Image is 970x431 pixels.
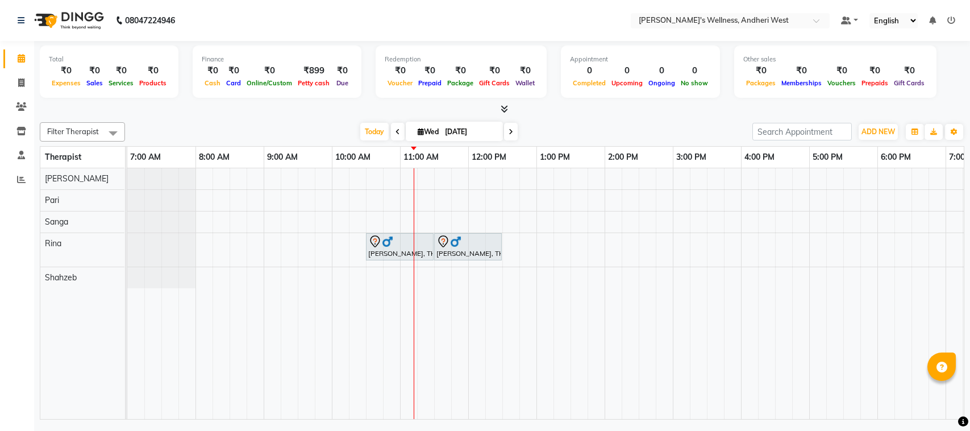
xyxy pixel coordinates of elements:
span: Wed [415,127,442,136]
span: Due [334,79,351,87]
span: Upcoming [609,79,646,87]
div: Appointment [570,55,711,64]
a: 12:00 PM [469,149,509,165]
span: Wallet [513,79,538,87]
div: ₹0 [513,64,538,77]
div: ₹0 [779,64,825,77]
span: Packages [743,79,779,87]
div: [PERSON_NAME], TK02, 10:30 AM-11:30 AM, OFFER SERVICE 60 MIN [367,235,432,259]
img: logo [29,5,107,36]
span: Sanga [45,217,68,227]
span: Today [360,123,389,140]
div: ₹0 [444,64,476,77]
span: Cash [202,79,223,87]
span: Filter Therapist [47,127,99,136]
span: Services [106,79,136,87]
div: 0 [646,64,678,77]
a: 9:00 AM [264,149,301,165]
div: ₹0 [244,64,295,77]
div: ₹0 [415,64,444,77]
div: ₹0 [84,64,106,77]
div: ₹0 [202,64,223,77]
b: 08047224946 [125,5,175,36]
span: Pari [45,195,59,205]
div: 0 [609,64,646,77]
div: Total [49,55,169,64]
span: Products [136,79,169,87]
div: Redemption [385,55,538,64]
div: ₹0 [332,64,352,77]
div: ₹0 [49,64,84,77]
a: 1:00 PM [537,149,573,165]
span: Prepaid [415,79,444,87]
span: Gift Cards [476,79,513,87]
a: 3:00 PM [673,149,709,165]
span: Ongoing [646,79,678,87]
input: 2025-09-03 [442,123,498,140]
span: Expenses [49,79,84,87]
span: Rina [45,238,61,248]
span: Petty cash [295,79,332,87]
a: 10:00 AM [332,149,373,165]
span: Card [223,79,244,87]
span: Shahzeb [45,272,77,283]
a: 6:00 PM [878,149,914,165]
div: ₹899 [295,64,332,77]
span: Gift Cards [891,79,927,87]
span: [PERSON_NAME] [45,173,109,184]
div: ₹0 [223,64,244,77]
div: [PERSON_NAME], TK01, 11:30 AM-12:30 PM, OFFER SERVICE 60 MIN [435,235,501,259]
div: Finance [202,55,352,64]
a: 11:00 AM [401,149,442,165]
div: ₹0 [476,64,513,77]
span: Therapist [45,152,81,162]
span: Sales [84,79,106,87]
span: Vouchers [825,79,859,87]
span: Online/Custom [244,79,295,87]
div: 0 [678,64,711,77]
a: 8:00 AM [196,149,232,165]
a: 7:00 AM [127,149,164,165]
span: Prepaids [859,79,891,87]
div: ₹0 [825,64,859,77]
span: Voucher [385,79,415,87]
div: ₹0 [385,64,415,77]
div: ₹0 [136,64,169,77]
a: 5:00 PM [810,149,846,165]
a: 4:00 PM [742,149,777,165]
span: Memberships [779,79,825,87]
div: Other sales [743,55,927,64]
div: 0 [570,64,609,77]
span: Completed [570,79,609,87]
input: Search Appointment [752,123,852,140]
span: No show [678,79,711,87]
div: ₹0 [106,64,136,77]
iframe: chat widget [922,386,959,420]
button: ADD NEW [859,124,898,140]
div: ₹0 [891,64,927,77]
span: ADD NEW [861,127,895,136]
a: 2:00 PM [605,149,641,165]
div: ₹0 [859,64,891,77]
div: ₹0 [743,64,779,77]
span: Package [444,79,476,87]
